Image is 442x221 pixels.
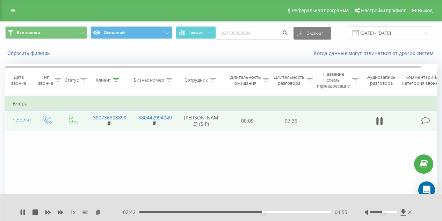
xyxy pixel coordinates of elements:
div: Accessibility label [262,211,265,214]
div: Open Intercom Messenger [418,181,435,198]
a: 380442994049 [138,114,172,121]
div: Тип звонка [38,74,53,86]
div: Длительность разговора [274,74,305,86]
td: 07:36 [269,111,313,131]
div: Accessibility label [382,211,385,214]
div: Сотрудник [184,77,208,83]
div: Аудиозапись разговора [364,74,398,86]
button: Основной [90,26,172,39]
button: Все звонки [5,26,87,39]
div: Клиент [96,77,111,83]
td: 00:09 [226,111,269,131]
div: Дата звонка [6,74,31,86]
span: - 02:42 [121,209,139,216]
span: Все звонки [17,30,40,35]
button: Сбросить фильтры [5,50,54,56]
div: Комментарий/категория звонка [401,74,442,86]
div: Бизнес номер [134,77,164,83]
div: Статус [65,77,79,83]
span: График [188,30,204,35]
span: Настройки профиля [361,8,406,13]
div: Длительность ожидания [230,74,261,86]
span: 1 x [70,209,75,216]
input: Поиск по номеру [216,27,290,40]
button: Экспорт [294,27,331,40]
a: 380736308899 [93,114,126,121]
span: Выход [418,8,433,13]
a: Когда данные могут отличаться от других систем [314,50,437,56]
div: 17:02:31 [13,114,27,127]
span: Реферальная программа [291,8,349,13]
span: 04:55 [335,209,347,216]
td: [PERSON_NAME] (SIP) [177,111,226,131]
button: График [176,26,216,39]
div: Название схемы переадресации [317,71,350,89]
